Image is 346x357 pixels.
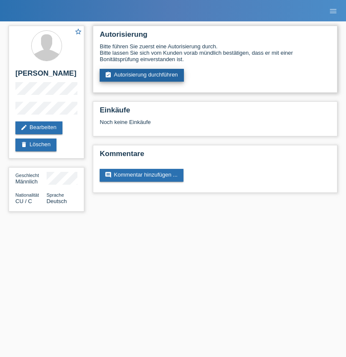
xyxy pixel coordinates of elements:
[329,7,337,15] i: menu
[47,192,64,198] span: Sprache
[15,198,32,204] span: Kuba / C / 12.07.2021
[100,169,183,182] a: commentKommentar hinzufügen ...
[15,192,39,198] span: Nationalität
[105,171,112,178] i: comment
[100,150,331,162] h2: Kommentare
[105,71,112,78] i: assignment_turned_in
[15,139,56,151] a: deleteLöschen
[325,8,342,13] a: menu
[100,106,331,119] h2: Einkäufe
[100,119,331,132] div: Noch keine Einkäufe
[15,172,47,185] div: Männlich
[21,124,27,131] i: edit
[15,69,77,82] h2: [PERSON_NAME]
[100,43,331,62] div: Bitte führen Sie zuerst eine Autorisierung durch. Bitte lassen Sie sich vom Kunden vorab mündlich...
[74,28,82,37] a: star_border
[74,28,82,35] i: star_border
[47,198,67,204] span: Deutsch
[100,30,331,43] h2: Autorisierung
[15,121,62,134] a: editBearbeiten
[100,69,184,82] a: assignment_turned_inAutorisierung durchführen
[15,173,39,178] span: Geschlecht
[21,141,27,148] i: delete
